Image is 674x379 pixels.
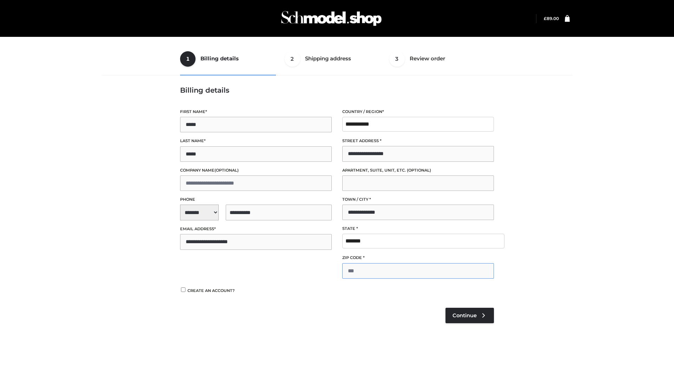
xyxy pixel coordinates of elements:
input: Create an account? [180,287,186,292]
h3: Billing details [180,86,494,94]
bdi: 89.00 [544,16,559,21]
label: First name [180,108,332,115]
label: Company name [180,167,332,174]
label: ZIP Code [342,254,494,261]
span: (optional) [214,168,239,173]
span: £ [544,16,547,21]
label: Email address [180,226,332,232]
label: Country / Region [342,108,494,115]
span: Continue [452,312,477,319]
label: State [342,225,494,232]
span: (optional) [407,168,431,173]
label: Street address [342,138,494,144]
label: Last name [180,138,332,144]
img: Schmodel Admin 964 [279,5,384,32]
a: £89.00 [544,16,559,21]
a: Continue [445,308,494,323]
label: Phone [180,196,332,203]
label: Apartment, suite, unit, etc. [342,167,494,174]
label: Town / City [342,196,494,203]
span: Create an account? [187,288,235,293]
